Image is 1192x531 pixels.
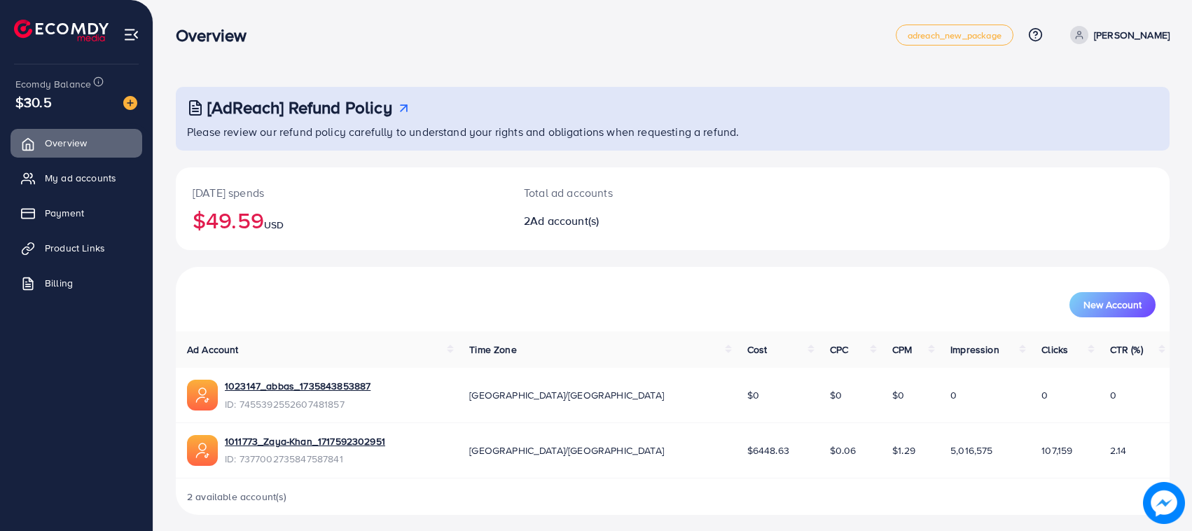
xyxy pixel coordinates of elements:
p: [DATE] spends [193,184,490,201]
span: Time Zone [469,343,516,357]
button: New Account [1069,292,1156,317]
span: Clicks [1041,343,1068,357]
span: USD [264,218,284,232]
span: [GEOGRAPHIC_DATA]/[GEOGRAPHIC_DATA] [469,443,664,457]
span: $1.29 [892,443,915,457]
span: CPC [830,343,848,357]
span: Billing [45,276,73,290]
img: ic-ads-acc.e4c84228.svg [187,435,218,466]
img: menu [123,27,139,43]
span: $0 [830,388,842,402]
a: My ad accounts [11,164,142,192]
p: Total ad accounts [524,184,739,201]
span: Ecomdy Balance [15,77,91,91]
a: Payment [11,199,142,227]
span: Ad Account [187,343,239,357]
h2: $49.59 [193,207,490,233]
img: image [1143,482,1185,524]
span: ID: 7455392552607481857 [225,397,370,411]
span: adreach_new_package [908,31,1002,40]
h3: Overview [176,25,258,46]
span: $6448.63 [747,443,789,457]
span: ID: 7377002735847587841 [225,452,385,466]
span: Overview [45,136,87,150]
span: Product Links [45,241,105,255]
h3: [AdReach] Refund Policy [207,97,392,118]
a: Overview [11,129,142,157]
a: Product Links [11,234,142,262]
span: [GEOGRAPHIC_DATA]/[GEOGRAPHIC_DATA] [469,388,664,402]
span: CPM [892,343,912,357]
span: 0 [950,388,957,402]
a: 1023147_abbas_1735843853887 [225,379,370,393]
span: 107,159 [1041,443,1072,457]
span: Ad account(s) [530,213,599,228]
a: [PERSON_NAME] [1065,26,1170,44]
span: Impression [950,343,999,357]
span: $0 [892,388,904,402]
a: Billing [11,269,142,297]
span: $30.5 [15,92,52,112]
h2: 2 [524,214,739,228]
p: [PERSON_NAME] [1094,27,1170,43]
span: 0 [1041,388,1048,402]
span: New Account [1083,300,1142,310]
img: logo [14,20,109,41]
span: $0.06 [830,443,857,457]
span: CTR (%) [1110,343,1143,357]
span: 2 available account(s) [187,490,287,504]
a: adreach_new_package [896,25,1013,46]
a: 1011773_Zaya-Khan_1717592302951 [225,434,385,448]
span: 0 [1110,388,1116,402]
span: Payment [45,206,84,220]
span: 2.14 [1110,443,1127,457]
span: My ad accounts [45,171,116,185]
span: 5,016,575 [950,443,992,457]
span: $0 [747,388,759,402]
img: image [123,96,137,110]
img: ic-ads-acc.e4c84228.svg [187,380,218,411]
p: Please review our refund policy carefully to understand your rights and obligations when requesti... [187,123,1161,140]
span: Cost [747,343,768,357]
